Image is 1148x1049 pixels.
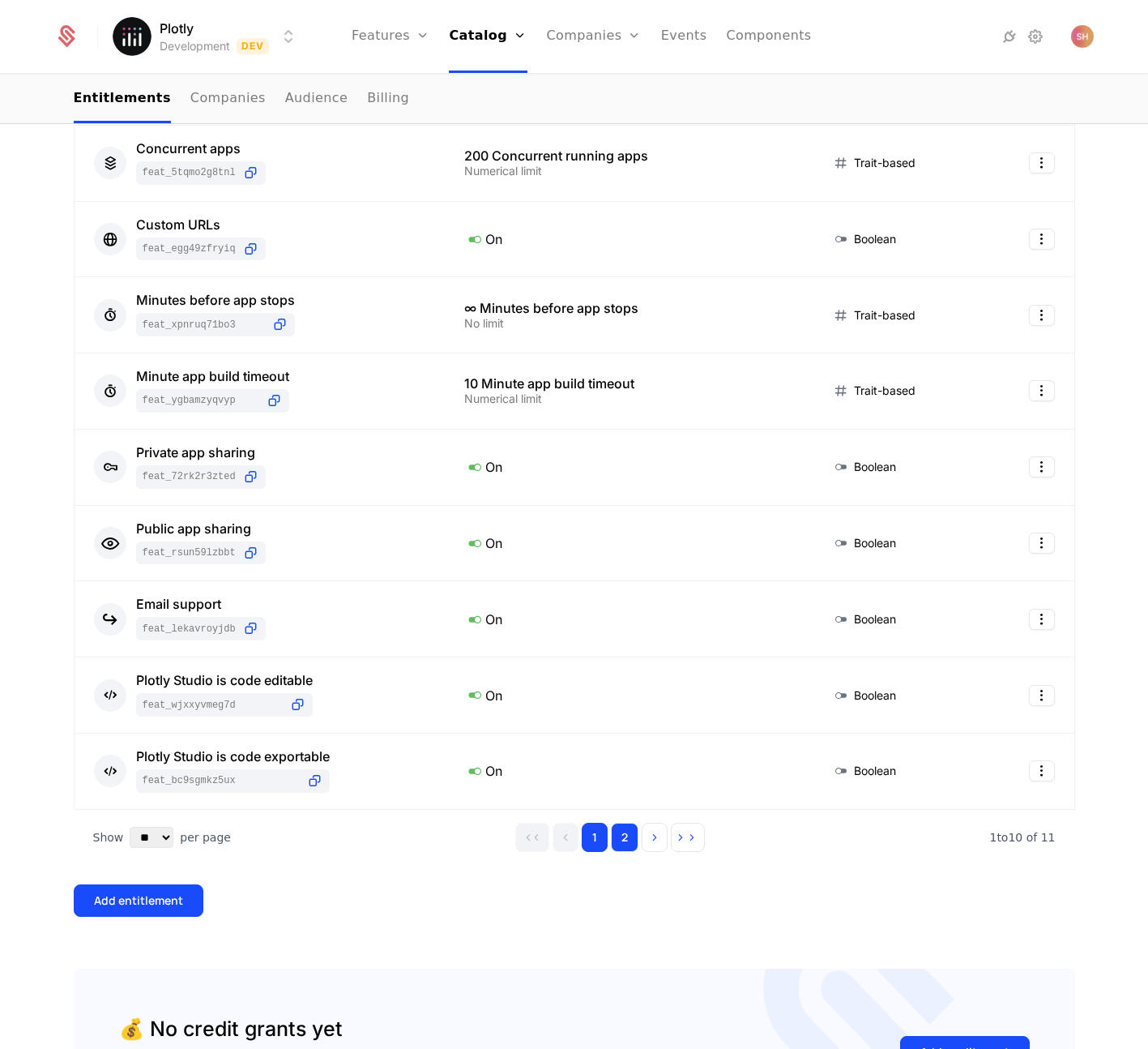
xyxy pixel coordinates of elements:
[1029,533,1055,554] button: Select action
[136,293,295,306] div: Minutes before app stops
[143,394,259,407] span: feat_YGBamzyqVyp
[464,533,792,554] div: On
[94,893,183,909] div: Add entitlement
[160,38,230,54] div: Development
[130,827,173,848] select: Select page size
[74,884,203,917] button: Add entitlement
[464,302,792,315] div: ∞ Minutes before app stops
[136,597,266,610] div: Email support
[160,19,194,38] span: Plotly
[143,774,300,787] span: feat_bc9SgmKZ5ux
[854,155,915,171] span: Trait-based
[143,242,236,255] span: feat_egg49zfRYiQ
[1026,27,1045,46] a: Settings
[136,218,266,231] div: Custom URLs
[515,823,705,852] div: Page navigation
[136,370,289,383] div: Minute app build timeout
[367,75,409,123] a: Billing
[136,522,266,535] div: Public app sharing
[119,1014,343,1045] div: 💰 No credit grants yet
[553,823,578,852] button: Go to previous page
[642,823,668,852] button: Go to next page
[74,75,1075,123] nav: Main
[464,456,792,477] div: On
[117,19,299,54] button: Select environment
[464,229,792,250] div: On
[190,75,266,123] a: Companies
[854,307,915,323] span: Trait-based
[671,823,705,852] button: Go to last page
[180,829,231,846] span: per page
[582,823,608,852] button: Go to page 1
[136,446,266,459] div: Private app sharing
[113,17,152,56] img: Plotly
[143,623,236,636] span: feat_LEKaVRoYJDb
[1071,25,1094,48] img: S H
[854,763,896,779] span: Boolean
[1029,685,1055,706] button: Select action
[464,149,792,162] div: 200 Concurrent running apps
[1029,760,1055,781] button: Select action
[1029,609,1055,630] button: Select action
[136,750,330,763] div: Plotly Studio is code exportable
[464,609,792,630] div: On
[464,377,792,390] div: 10 Minute app build timeout
[285,75,348,123] a: Audience
[854,383,915,399] span: Trait-based
[1029,380,1055,401] button: Select action
[1029,229,1055,250] button: Select action
[136,674,313,687] div: Plotly Studio is code editable
[464,393,792,405] div: Numerical limit
[611,823,638,852] button: Go to page 2
[464,684,792,705] div: On
[1071,25,1094,48] button: Open user button
[854,535,896,551] span: Boolean
[464,318,792,329] div: No limit
[1029,152,1055,173] button: Select action
[1029,305,1055,326] button: Select action
[74,75,171,123] a: Entitlements
[515,823,549,852] button: Go to first page
[93,829,124,846] span: Show
[1000,27,1019,46] a: Integrations
[143,546,236,559] span: feat_RSuN59LZBBt
[1029,456,1055,477] button: Select action
[143,166,236,179] span: feat_5tqmo2G8TNL
[143,699,283,712] span: feat_WJXxyvMeG7D
[854,687,896,704] span: Boolean
[74,810,1075,865] div: Table pagination
[854,611,896,627] span: Boolean
[464,165,792,177] div: Numerical limit
[854,231,896,247] span: Boolean
[143,470,236,483] span: feat_72rk2R3Zted
[989,831,1055,844] span: 11
[143,319,265,332] span: feat_XPnRuQ71Bo3
[74,75,410,123] ul: Choose Sub Page
[854,459,896,475] span: Boolean
[136,142,266,155] div: Concurrent apps
[464,760,792,781] div: On
[989,831,1040,844] span: 1 to 10 of
[237,38,270,54] span: Dev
